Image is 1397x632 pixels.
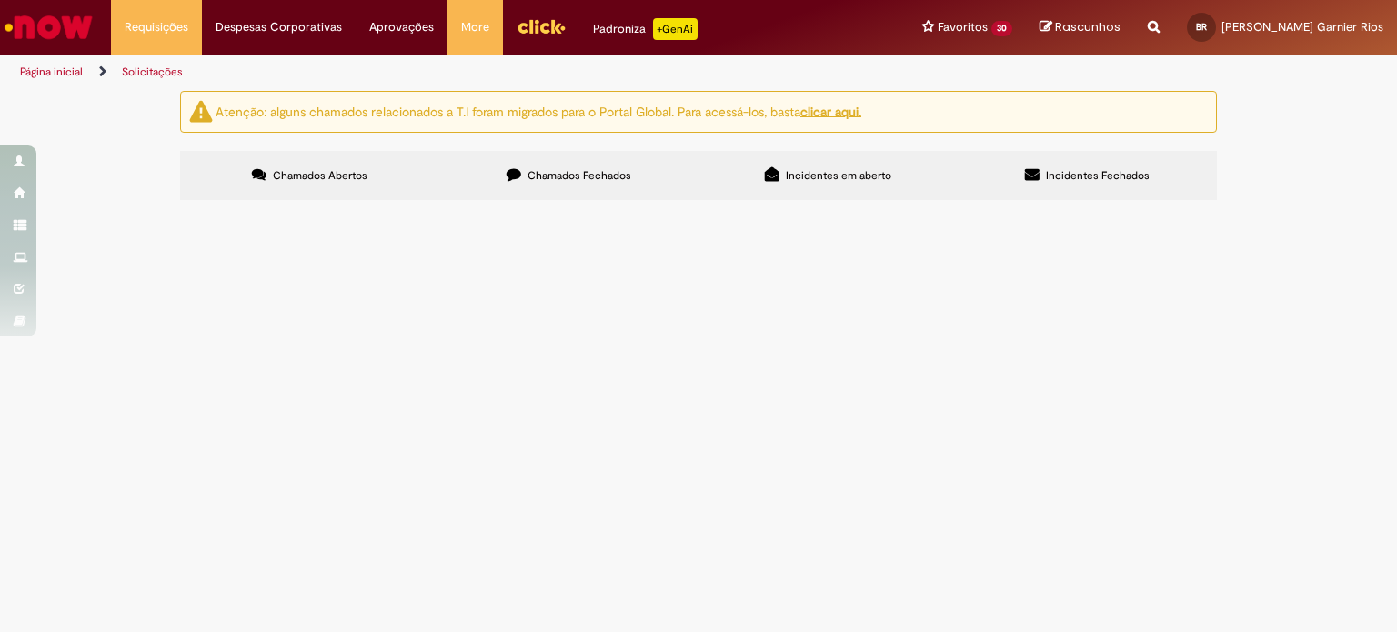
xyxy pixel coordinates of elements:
[369,18,434,36] span: Aprovações
[991,21,1012,36] span: 30
[216,103,861,119] ng-bind-html: Atenção: alguns chamados relacionados a T.I foram migrados para o Portal Global. Para acessá-los,...
[593,18,698,40] div: Padroniza
[786,168,891,183] span: Incidentes em aberto
[1196,21,1207,33] span: BR
[1221,19,1383,35] span: [PERSON_NAME] Garnier Rios
[122,65,183,79] a: Solicitações
[653,18,698,40] p: +GenAi
[14,55,918,89] ul: Trilhas de página
[20,65,83,79] a: Página inicial
[800,103,861,119] a: clicar aqui.
[517,13,566,40] img: click_logo_yellow_360x200.png
[461,18,489,36] span: More
[938,18,988,36] span: Favoritos
[216,18,342,36] span: Despesas Corporativas
[528,168,631,183] span: Chamados Fechados
[1046,168,1150,183] span: Incidentes Fechados
[2,9,95,45] img: ServiceNow
[273,168,367,183] span: Chamados Abertos
[125,18,188,36] span: Requisições
[1040,19,1121,36] a: Rascunhos
[1055,18,1121,35] span: Rascunhos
